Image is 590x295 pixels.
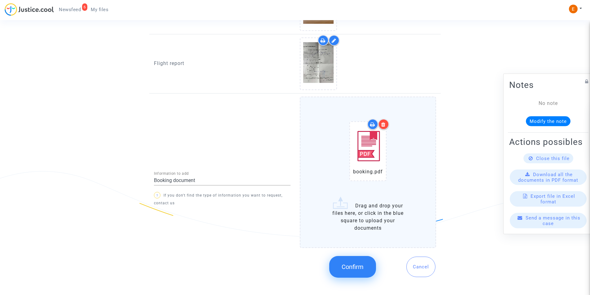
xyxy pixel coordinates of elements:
[82,3,88,11] div: 6
[5,3,54,16] img: jc-logo.svg
[86,5,113,14] a: My files
[526,116,570,126] button: Modify the note
[509,79,587,90] h2: Notes
[509,136,587,147] h2: Actions possibles
[154,192,291,207] p: If you don't find the type of information you want to request, contact us
[518,99,578,107] div: No note
[536,155,570,161] span: Close this file
[59,7,81,12] span: Newsfeed
[91,7,108,12] span: My files
[154,59,291,67] p: Flight report
[54,5,86,14] a: 6Newsfeed
[329,256,376,278] button: Confirm
[531,193,575,204] span: Export file in Excel format
[569,5,578,13] img: ACg8ocIeiFvHKe4dA5oeRFd_CiCnuxWUEc1A2wYhRJE3TTWt=s96-c
[518,171,578,183] span: Download all the documents in PDF format
[156,194,158,197] span: ?
[342,263,364,271] span: Confirm
[526,215,580,226] span: Send a message in this case
[406,257,435,277] button: Cancel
